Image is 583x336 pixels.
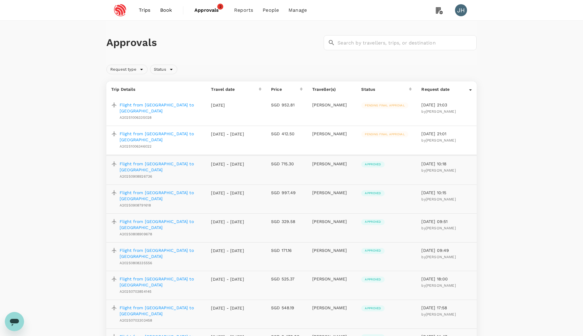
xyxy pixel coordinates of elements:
[421,109,456,114] span: by
[312,190,352,196] p: [PERSON_NAME]
[211,161,244,167] p: [DATE] - [DATE]
[421,226,456,230] span: by
[421,218,472,225] p: [DATE] 09:51
[120,305,201,317] a: Flight from [GEOGRAPHIC_DATA] to [GEOGRAPHIC_DATA]
[271,86,300,92] div: Price
[263,7,279,14] span: People
[271,161,303,167] p: SGD 715.30
[139,7,151,14] span: Trips
[211,190,244,196] p: [DATE] - [DATE]
[217,4,223,10] span: 2
[271,276,303,282] p: SGD 525.37
[312,161,352,167] p: [PERSON_NAME]
[421,247,472,253] p: [DATE] 09:49
[361,277,384,282] span: Approved
[421,86,469,92] div: Request date
[120,161,201,173] a: Flight from [GEOGRAPHIC_DATA] to [GEOGRAPHIC_DATA]
[421,102,472,108] p: [DATE] 21:03
[271,247,303,253] p: SGD 171.16
[5,312,24,331] iframe: Button to launch messaging window
[111,86,201,92] p: Trip Details
[312,276,352,282] p: [PERSON_NAME]
[421,168,456,173] span: by
[421,131,472,137] p: [DATE] 21:01
[421,276,472,282] p: [DATE] 18:00
[361,306,384,310] span: Approved
[120,144,151,148] span: A20251006346022
[271,190,303,196] p: SGD 997.49
[160,7,172,14] span: Book
[361,86,409,92] div: Status
[211,131,244,137] p: [DATE] - [DATE]
[312,247,352,253] p: [PERSON_NAME]
[150,67,170,72] span: Status
[106,36,321,49] h1: Approvals
[421,138,456,142] span: by
[426,226,456,230] span: [PERSON_NAME]
[211,219,244,225] p: [DATE] - [DATE]
[271,218,303,225] p: SGD 329.58
[288,7,307,14] span: Manage
[337,35,477,50] input: Search by travellers, trips, or destination
[361,220,384,224] span: Approved
[421,255,456,259] span: by
[120,232,152,236] span: A20250808909678
[120,261,152,265] span: A20250808335556
[120,318,152,322] span: A20250703303458
[312,86,352,92] p: Traveller(s)
[106,65,148,74] div: Request type
[120,131,201,143] a: Flight from [GEOGRAPHIC_DATA] to [GEOGRAPHIC_DATA]
[211,276,244,282] p: [DATE] - [DATE]
[421,161,472,167] p: [DATE] 10:18
[426,168,456,173] span: [PERSON_NAME]
[312,102,352,108] p: [PERSON_NAME]
[107,67,140,72] span: Request type
[120,174,152,179] span: A20250908926736
[455,4,467,16] div: JH
[421,190,472,196] p: [DATE] 10:15
[120,247,201,259] a: Flight from [GEOGRAPHIC_DATA] to [GEOGRAPHIC_DATA]
[421,305,472,311] p: [DATE] 17:58
[361,132,408,136] span: Pending final approval
[361,103,408,108] span: Pending final approval
[120,115,151,120] span: A20251006335028
[271,102,303,108] p: SGD 952.81
[211,86,258,92] div: Travel date
[120,190,201,202] a: Flight from [GEOGRAPHIC_DATA] to [GEOGRAPHIC_DATA]
[211,102,244,108] p: [DATE]
[211,248,244,254] p: [DATE] - [DATE]
[361,191,384,195] span: Approved
[120,203,151,207] span: A20250908791618
[361,249,384,253] span: Approved
[426,255,456,259] span: [PERSON_NAME]
[426,197,456,201] span: [PERSON_NAME]
[421,283,456,288] span: by
[120,289,151,294] span: A20250703854145
[361,162,384,166] span: Approved
[426,312,456,316] span: [PERSON_NAME]
[211,305,244,311] p: [DATE] - [DATE]
[120,102,201,114] a: Flight from [GEOGRAPHIC_DATA] to [GEOGRAPHIC_DATA]
[312,218,352,225] p: [PERSON_NAME]
[421,197,456,201] span: by
[194,7,224,14] span: Approvals
[271,305,303,311] p: SGD 548.19
[312,131,352,137] p: [PERSON_NAME]
[150,65,177,74] div: Status
[120,218,201,231] a: Flight from [GEOGRAPHIC_DATA] to [GEOGRAPHIC_DATA]
[106,4,134,17] img: Espressif Systems Singapore Pte Ltd
[271,131,303,137] p: SGD 412.50
[421,312,456,316] span: by
[426,109,456,114] span: [PERSON_NAME]
[426,138,456,142] span: [PERSON_NAME]
[312,305,352,311] p: [PERSON_NAME]
[234,7,253,14] span: Reports
[426,283,456,288] span: [PERSON_NAME]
